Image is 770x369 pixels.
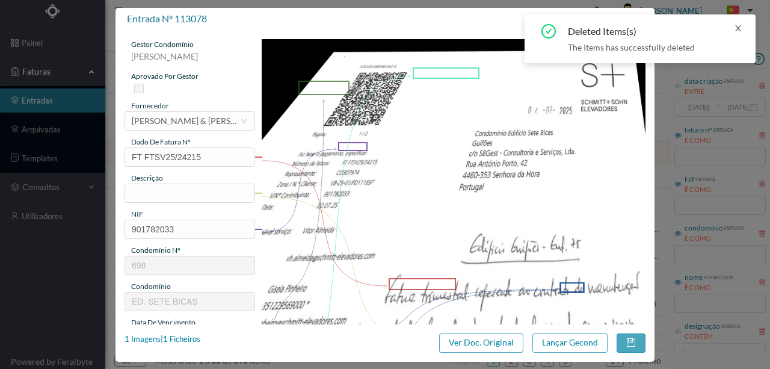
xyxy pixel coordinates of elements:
[717,1,758,20] button: PT
[131,101,169,110] span: fornecedor
[127,13,207,24] span: entrada nº 113078
[568,24,651,39] div: Deleted Items(s)
[131,209,143,219] span: NIF
[131,40,194,49] span: gestor condomínio
[131,282,171,291] span: condomínio
[439,333,523,353] button: Ver Doc. Original
[541,24,556,39] i: icon: check-circle
[532,333,608,353] button: Lançar Gecond
[131,318,196,327] span: data de vencimento
[241,117,248,125] i: icon: down
[125,50,255,71] div: [PERSON_NAME]
[125,333,200,346] div: 1 Imagens | 1 Ficheiros
[132,112,240,130] div: SCHMITT & JONH ELEVADORES, LDA
[131,173,163,182] span: descrição
[734,24,742,33] i: icon: close
[131,137,191,146] span: dado de fatura nº
[131,246,180,255] span: condomínio nº
[568,41,741,54] div: The Items has successfully deleted
[131,72,199,81] span: aprovado por gestor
